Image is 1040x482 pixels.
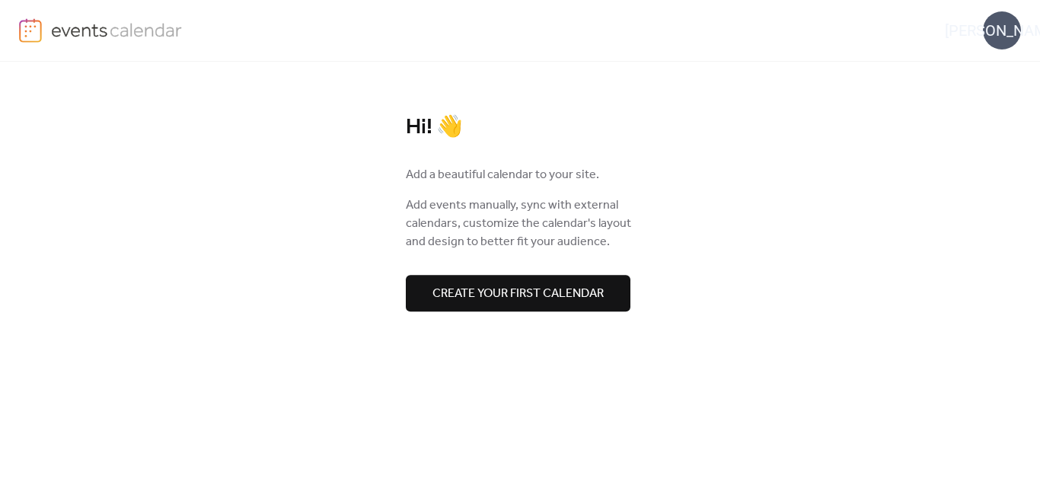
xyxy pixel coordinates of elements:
img: logo-type [51,18,183,41]
button: Create your first calendar [406,275,630,311]
span: Add a beautiful calendar to your site. [406,166,599,184]
div: [PERSON_NAME] [983,11,1021,49]
div: Hi! 👋 [406,114,634,141]
span: Add events manually, sync with external calendars, customize the calendar's layout and design to ... [406,196,634,251]
img: logo [19,18,42,43]
span: Create your first calendar [432,285,604,303]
